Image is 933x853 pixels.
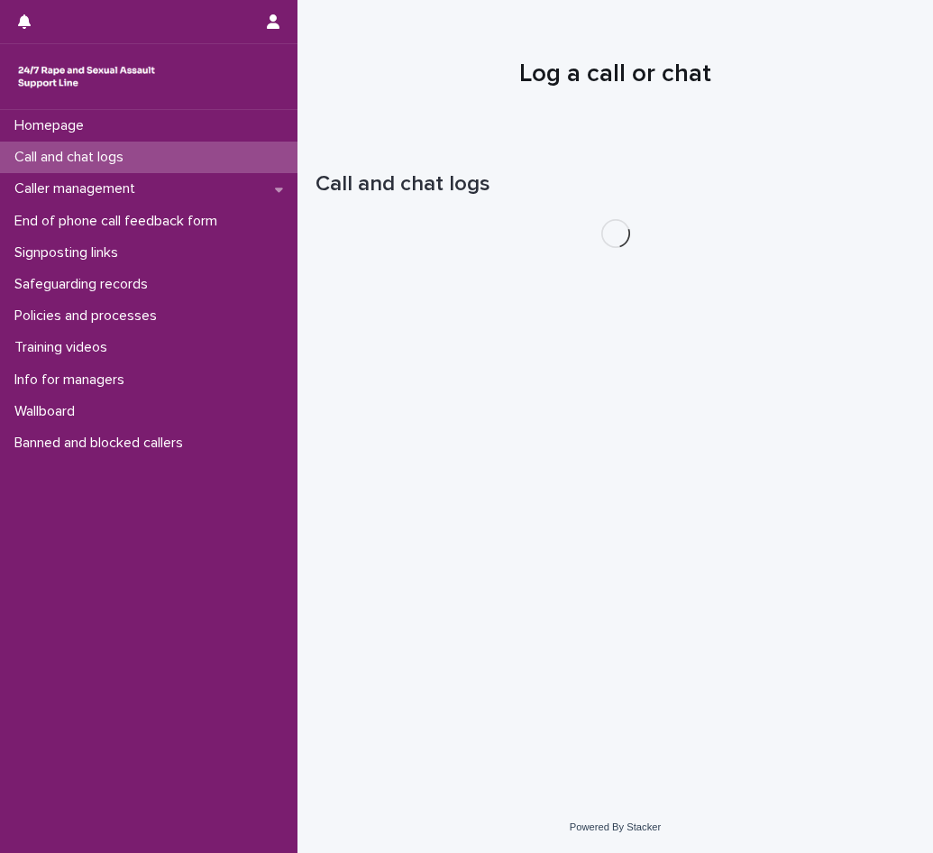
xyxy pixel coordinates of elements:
[7,213,232,230] p: End of phone call feedback form
[7,307,171,325] p: Policies and processes
[7,276,162,293] p: Safeguarding records
[14,59,159,95] img: rhQMoQhaT3yELyF149Cw
[316,60,915,90] h1: Log a call or chat
[7,403,89,420] p: Wallboard
[7,371,139,389] p: Info for managers
[7,435,197,452] p: Banned and blocked callers
[316,171,915,197] h1: Call and chat logs
[7,117,98,134] p: Homepage
[7,339,122,356] p: Training videos
[7,149,138,166] p: Call and chat logs
[7,244,133,261] p: Signposting links
[570,821,661,832] a: Powered By Stacker
[7,180,150,197] p: Caller management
